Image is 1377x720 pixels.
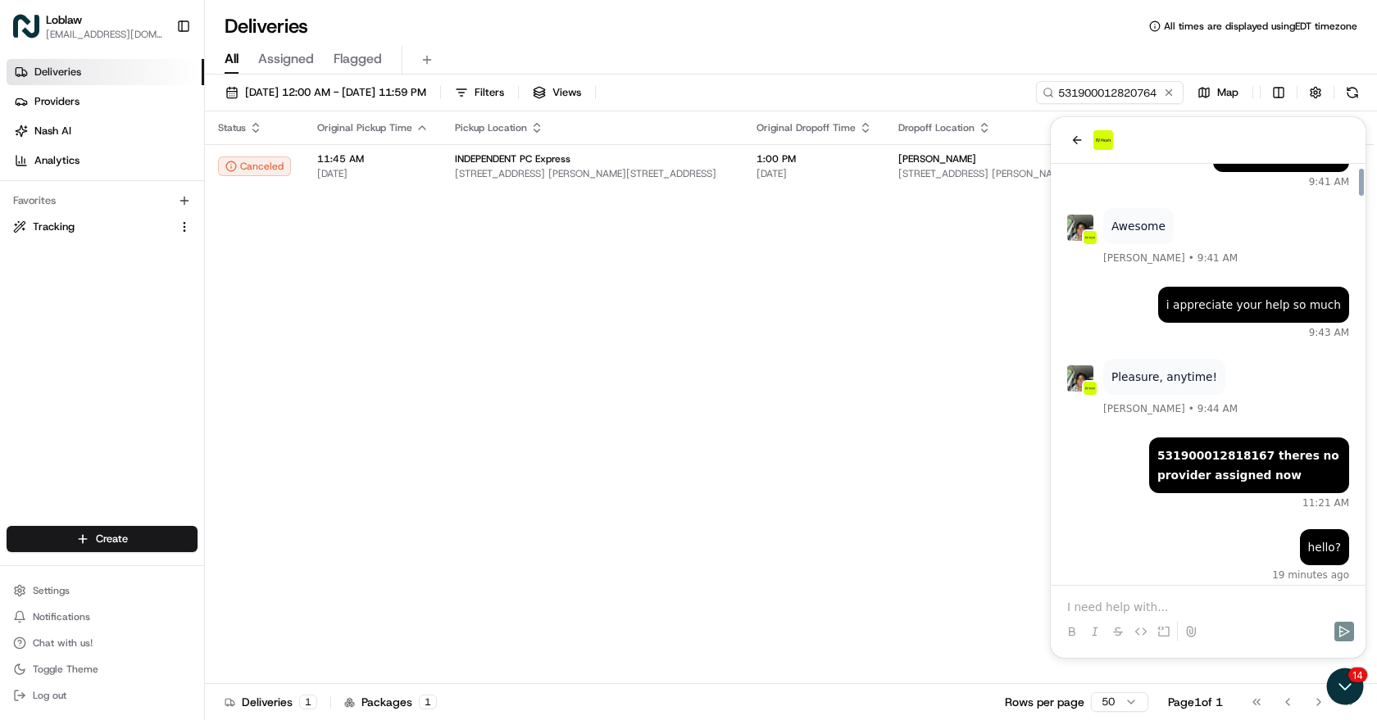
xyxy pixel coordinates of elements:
span: Original Pickup Time [317,121,412,134]
span: Views [552,85,581,100]
button: Canceled [218,156,291,176]
span: [PERSON_NAME] [898,152,976,165]
div: 1 [419,695,437,709]
div: 1 [299,695,317,709]
span: [DATE] 12:00 AM - [DATE] 11:59 PM [245,85,426,100]
span: Dropoff Location [898,121,975,134]
span: Nash AI [34,124,71,138]
button: Loblaw [46,11,82,28]
span: Assigned [258,49,314,69]
span: Providers [34,94,80,109]
span: Notifications [33,610,90,623]
button: [DATE] 12:00 AM - [DATE] 11:59 PM [218,81,434,104]
img: Loblaw [13,13,39,39]
a: Analytics [7,147,204,174]
span: Tracking [33,220,75,234]
span: Original Dropoff Time [757,121,856,134]
a: Deliveries [7,59,204,85]
button: LoblawLoblaw[EMAIL_ADDRESS][DOMAIN_NAME] [7,7,170,46]
span: Map [1217,85,1238,100]
h1: Deliveries [225,13,308,39]
span: All [225,49,239,69]
span: Flagged [334,49,382,69]
button: Refresh [1341,81,1364,104]
span: Filters [475,85,504,100]
button: Chat with us! [7,632,198,654]
button: Toggle Theme [7,658,198,681]
span: Toggle Theme [33,663,98,676]
span: Pickup Location [455,121,527,134]
span: Log out [33,689,66,702]
span: All times are displayed using EDT timezone [1164,20,1357,33]
div: Packages [344,694,437,710]
span: INDEPENDENT PC Express [455,152,570,165]
div: Page 1 of 1 [1168,694,1223,710]
button: Filters [448,81,511,104]
p: Rows per page [1005,694,1084,710]
a: Tracking [13,220,171,234]
span: 1:00 PM [757,152,872,165]
span: 11:45 AM [317,152,429,165]
button: Log out [7,684,198,707]
span: [DATE] [757,167,872,180]
button: Settings [7,579,198,602]
span: Chat with us! [33,636,93,650]
button: Tracking [7,214,198,240]
button: [EMAIL_ADDRESS][DOMAIN_NAME] [46,28,163,41]
button: Map [1190,81,1246,104]
span: [DATE] [317,167,429,180]
div: Favorites [7,188,198,214]
span: [STREET_ADDRESS] [PERSON_NAME][STREET_ADDRESS] [455,167,730,180]
button: Create [7,526,198,552]
span: Deliveries [34,65,81,79]
a: Nash AI [7,118,204,144]
button: Views [525,81,589,104]
span: Settings [33,584,70,597]
span: [STREET_ADDRESS] [PERSON_NAME][STREET_ADDRESS] [898,167,1174,180]
iframe: Customer support window [1051,117,1366,658]
span: Create [96,532,128,546]
span: Analytics [34,153,80,168]
input: Type to search [1036,81,1184,104]
iframe: Open customer support [1325,666,1369,710]
span: Status [218,121,246,134]
button: Notifications [7,605,198,628]
a: Providers [7,88,204,115]
div: Deliveries [225,694,317,710]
